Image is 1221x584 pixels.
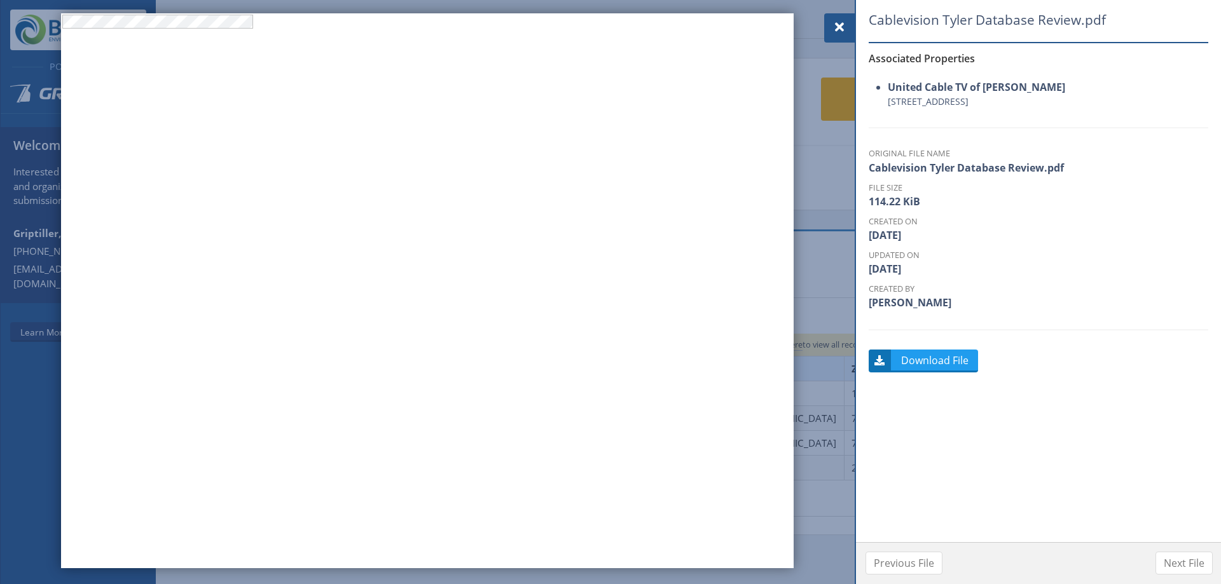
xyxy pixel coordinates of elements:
span: Cablevision Tyler Database Review.pdf [869,10,1149,30]
dt: Updated On [869,249,1208,261]
dd: 114.22 KiB [869,194,1208,209]
span: Previous File [874,555,934,571]
dd: [DATE] [869,261,1208,276]
dt: Created By [869,283,1208,295]
button: Download File [869,350,978,372]
small: [STREET_ADDRESS] [888,95,1208,108]
button: Next File [1155,552,1213,574]
dt: File Size [869,182,1208,194]
dt: Original File Name [869,147,1208,160]
dt: Created On [869,215,1208,227]
dd: Cablevision Tyler Database Review.pdf [869,160,1208,175]
dd: [DATE] [869,227,1208,243]
button: Previous File [866,552,942,574]
span: Download File [893,353,978,368]
h6: Associated Properties [869,53,1208,64]
dd: [PERSON_NAME] [869,295,1208,310]
strong: United Cable TV of [PERSON_NAME] [888,80,1065,94]
span: Next File [1164,555,1204,571]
